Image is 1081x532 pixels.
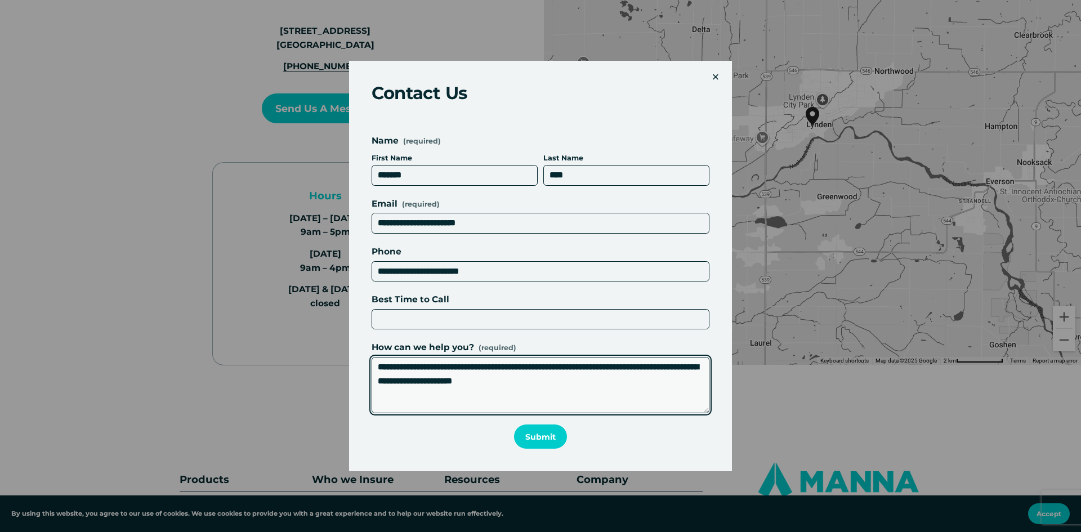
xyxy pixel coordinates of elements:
span: Submit [525,432,556,442]
span: Email [372,197,397,211]
span: (required) [403,138,441,145]
span: Best Time to Call [372,293,449,307]
span: How can we help you? [372,341,474,355]
div: Last Name [543,153,709,165]
span: Name [372,134,399,148]
div: Close [709,71,722,83]
button: SubmitSubmit [514,424,566,449]
div: First Name [372,153,538,165]
span: (required) [402,199,440,210]
div: Contact Us [372,83,697,103]
span: (required) [479,342,516,354]
span: Phone [372,245,401,259]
